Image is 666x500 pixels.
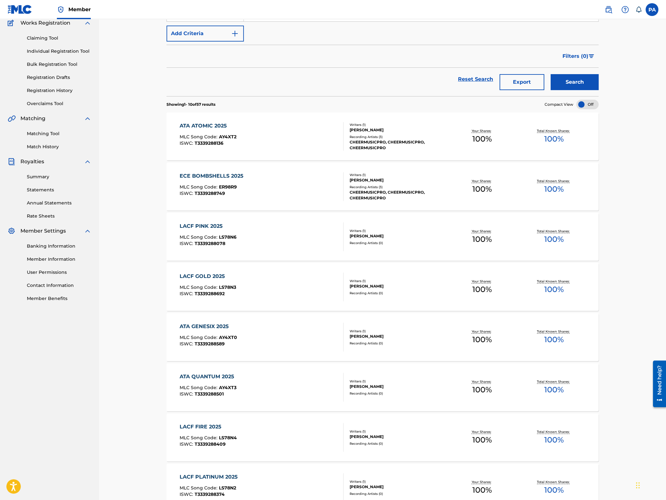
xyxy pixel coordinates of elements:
span: ER98R9 [219,184,237,190]
span: MLC Song Code : [180,435,219,441]
span: ISWC : [180,441,195,447]
span: LS78N2 [219,485,236,491]
div: ATA QUANTUM 2025 [180,373,237,381]
div: Recording Artists ( 3 ) [350,185,446,189]
p: Showing 1 - 10 of 57 results [166,102,215,107]
span: 100 % [544,334,564,345]
button: Add Criteria [166,26,244,42]
img: Royalties [8,158,15,165]
p: Total Known Shares: [537,128,571,133]
span: 100 % [472,334,492,345]
span: 100 % [544,434,564,446]
div: CHEERMUSICPRO, CHEERMUSICPRO, CHEERMUSICPRO [350,139,446,151]
span: Filters ( 0 ) [562,52,588,60]
div: CHEERMUSICPRO, CHEERMUSICPRO, CHEERMUSICPRO [350,189,446,201]
img: MLC Logo [8,5,32,14]
div: Recording Artists ( 0 ) [350,241,446,245]
div: LACF GOLD 2025 [180,273,236,280]
div: [PERSON_NAME] [350,233,446,239]
img: expand [84,158,91,165]
span: AY4XT2 [219,134,236,140]
p: Your Shares: [472,128,493,133]
button: Filters (0) [559,48,599,64]
div: Recording Artists ( 0 ) [350,291,446,296]
span: MLC Song Code : [180,485,219,491]
div: Writers ( 1 ) [350,228,446,233]
a: Annual Statements [27,200,91,206]
div: [PERSON_NAME] [350,434,446,440]
span: T3339288589 [195,341,225,347]
img: expand [84,115,91,122]
span: LS78N3 [219,284,236,290]
a: Public Search [602,3,615,16]
span: T3339288749 [195,190,225,196]
span: 100 % [472,284,492,295]
span: ISWC : [180,391,195,397]
a: Overclaims Tool [27,100,91,107]
div: Writers ( 1 ) [350,122,446,127]
div: Drag [636,476,640,495]
div: Writers ( 1 ) [350,429,446,434]
img: expand [84,227,91,235]
div: User Menu [646,3,658,16]
p: Total Known Shares: [537,179,571,183]
a: LACF GOLD 2025MLC Song Code:LS78N3ISWC:T3339288692Writers (1)[PERSON_NAME]Recording Artists (0)Yo... [166,263,599,311]
span: Compact View [545,102,573,107]
p: Total Known Shares: [537,279,571,284]
p: Your Shares: [472,429,493,434]
div: Recording Artists ( 0 ) [350,441,446,446]
span: AY4XT0 [219,335,237,340]
div: Recording Artists ( 0 ) [350,341,446,346]
div: Recording Artists ( 0 ) [350,391,446,396]
img: search [605,6,612,13]
a: Member Benefits [27,295,91,302]
a: Match History [27,143,91,150]
p: Your Shares: [472,379,493,384]
a: Reset Search [455,72,496,86]
span: ISWC : [180,241,195,246]
iframe: Chat Widget [634,469,666,500]
form: Search Form [166,6,599,96]
span: Matching [20,115,45,122]
div: Writers ( 1 ) [350,279,446,283]
span: Works Registration [20,19,70,27]
p: Total Known Shares: [537,379,571,384]
a: Summary [27,173,91,180]
div: Writers ( 1 ) [350,379,446,384]
span: T3339288692 [195,291,225,296]
img: Member Settings [8,227,15,235]
span: T3339288078 [195,241,225,246]
div: Recording Artists ( 3 ) [350,135,446,139]
a: LACF PINK 2025MLC Song Code:LS78N6ISWC:T3339288078Writers (1)[PERSON_NAME]Recording Artists (0)Yo... [166,213,599,261]
span: Member Settings [20,227,66,235]
div: Writers ( 1 ) [350,173,446,177]
span: T3339288374 [195,491,225,497]
a: Registration History [27,87,91,94]
img: help [621,6,629,13]
a: Contact Information [27,282,91,289]
img: expand [84,19,91,27]
span: T3339288409 [195,441,226,447]
div: [PERSON_NAME] [350,484,446,490]
span: 100 % [472,384,492,396]
span: LS78N6 [219,234,236,240]
div: ECE BOMBSHELLS 2025 [180,172,247,180]
span: ISWC : [180,341,195,347]
div: LACF PINK 2025 [180,222,236,230]
button: Search [551,74,599,90]
span: MLC Song Code : [180,284,219,290]
span: LS78N4 [219,435,237,441]
p: Your Shares: [472,279,493,284]
a: Member Information [27,256,91,263]
span: T3339288501 [195,391,224,397]
div: Writers ( 1 ) [350,329,446,334]
p: Total Known Shares: [537,329,571,334]
span: 100 % [472,234,492,245]
div: [PERSON_NAME] [350,177,446,183]
span: MLC Song Code : [180,234,219,240]
span: MLC Song Code : [180,385,219,390]
div: ATA GENESIX 2025 [180,323,237,330]
img: 9d2ae6d4665cec9f34b9.svg [231,30,239,37]
span: T3339288136 [195,140,223,146]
